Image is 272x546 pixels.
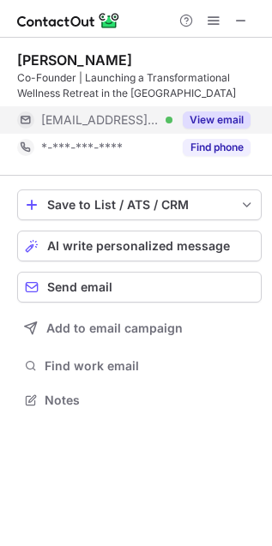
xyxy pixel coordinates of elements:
span: AI write personalized message [47,239,230,253]
button: Reveal Button [183,111,251,129]
button: Send email [17,272,262,303]
span: Find work email [45,358,255,374]
img: ContactOut v5.3.10 [17,10,120,31]
span: [EMAIL_ADDRESS][DOMAIN_NAME] [41,112,160,128]
span: Send email [47,280,112,294]
button: Find work email [17,354,262,378]
div: Co-Founder | Launching a Transformational Wellness Retreat in the [GEOGRAPHIC_DATA] [17,70,262,101]
span: Notes [45,393,255,408]
button: Add to email campaign [17,313,262,344]
span: Add to email campaign [46,321,183,335]
button: save-profile-one-click [17,189,262,220]
button: Notes [17,388,262,412]
button: AI write personalized message [17,231,262,261]
div: Save to List / ATS / CRM [47,198,232,212]
button: Reveal Button [183,139,251,156]
div: [PERSON_NAME] [17,51,132,69]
